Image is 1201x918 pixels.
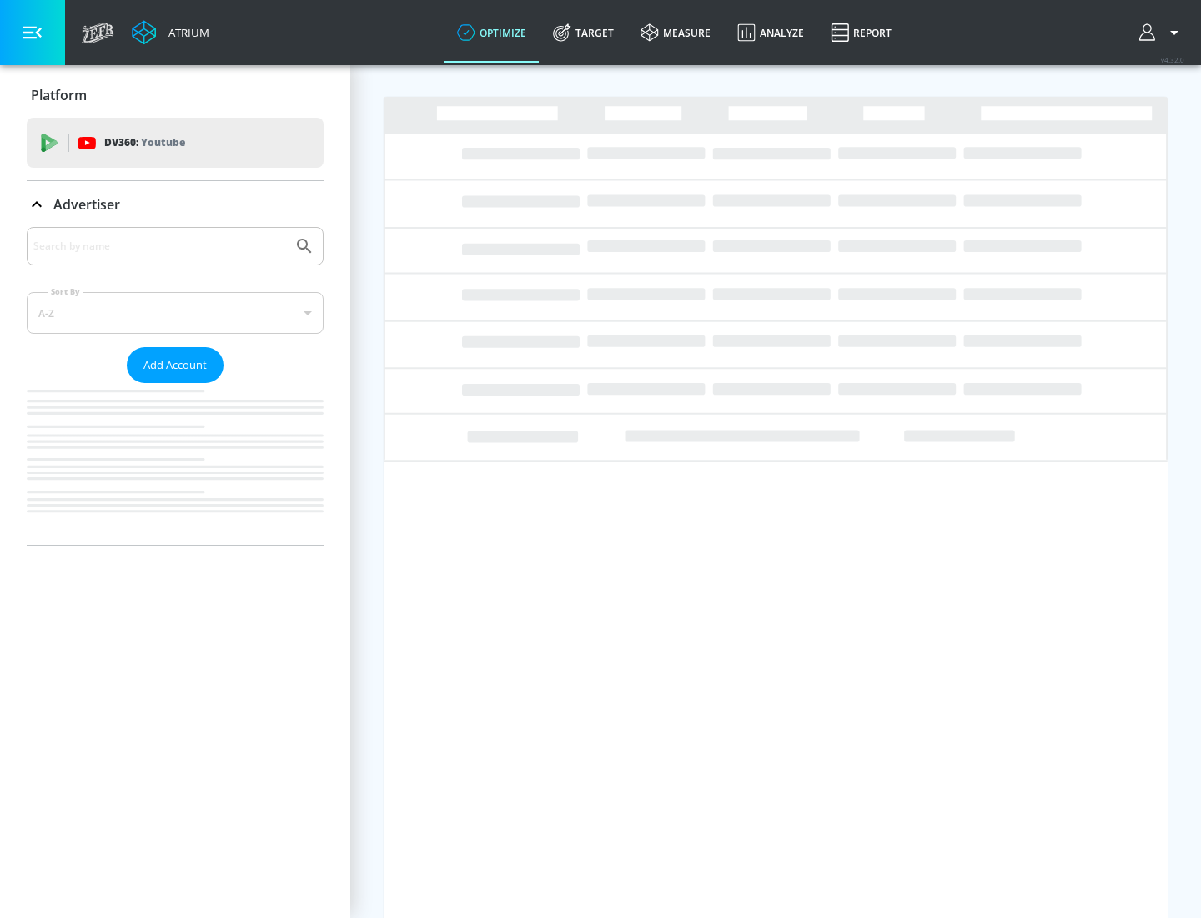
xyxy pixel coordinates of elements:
a: Analyze [724,3,817,63]
span: Add Account [143,356,207,375]
div: Advertiser [27,181,324,228]
div: Advertiser [27,227,324,545]
a: Report [817,3,905,63]
div: Platform [27,72,324,119]
p: Advertiser [53,195,120,214]
p: DV360: [104,134,185,152]
p: Youtube [141,134,185,151]
a: measure [627,3,724,63]
div: A-Z [27,292,324,334]
nav: list of Advertiser [27,383,324,545]
label: Sort By [48,286,83,297]
button: Add Account [127,347,224,383]
a: Target [540,3,627,63]
a: optimize [444,3,540,63]
span: v 4.32.0 [1161,55,1184,64]
p: Platform [31,86,87,104]
a: Atrium [132,20,209,45]
div: Atrium [162,25,209,40]
div: DV360: Youtube [27,118,324,168]
input: Search by name [33,235,286,257]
